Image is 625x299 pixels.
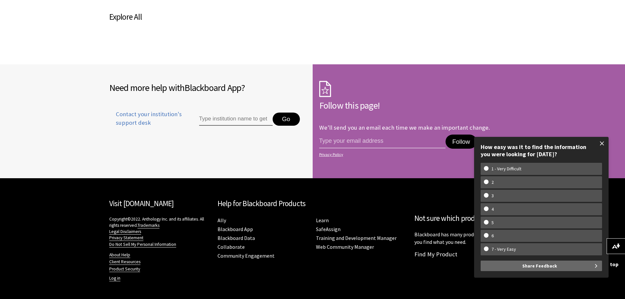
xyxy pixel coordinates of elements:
[446,135,476,149] button: Follow
[109,242,176,247] a: Do Not Sell My Personal Information
[319,152,514,157] a: Privacy Policy
[484,246,524,252] w-span: 7 - Very Easy
[484,166,529,172] w-span: 1 - Very Difficult
[184,82,241,94] span: Blackboard App
[109,235,143,241] a: Privacy Statement
[319,81,331,97] img: Subscription Icon
[522,261,557,271] span: Share Feedback
[109,229,141,235] a: Legal Disclaimers
[218,244,245,250] a: Collaborate
[218,217,226,224] a: Ally
[319,135,446,148] input: email address
[109,216,211,247] p: Copyright©2022. Anthology Inc. and its affiliates. All rights reserved.
[109,11,419,23] h3: Explore All
[109,252,130,258] a: About Help
[316,244,374,250] a: Web Community Manager
[199,113,273,126] input: Type institution name to get support
[109,199,174,208] a: Visit [DOMAIN_NAME]
[481,261,602,271] button: Share Feedback
[109,110,184,135] a: Contact your institution's support desk
[484,193,501,199] w-span: 3
[484,220,501,225] w-span: 5
[484,206,501,212] w-span: 4
[109,275,120,281] a: Log in
[414,213,516,224] h2: Not sure which product?
[316,235,397,242] a: Training and Development Manager
[316,226,341,233] a: SafeAssign
[484,233,501,239] w-span: 6
[218,198,408,209] h2: Help for Blackboard Products
[484,180,501,185] w-span: 2
[109,81,306,95] h2: Need more help with ?
[109,110,184,127] span: Contact your institution's support desk
[218,226,253,233] a: Blackboard App
[218,252,275,259] a: Community Engagement
[319,98,516,112] h2: Follow this page!
[316,217,329,224] a: Learn
[218,235,255,242] a: Blackboard Data
[414,250,457,258] a: Find My Product
[109,266,140,272] a: Product Security
[137,223,159,228] a: Trademarks
[414,231,516,246] p: Blackboard has many products. Let us help you find what you need.
[319,124,490,131] p: We'll send you an email each time we make an important change.
[273,113,300,126] button: Go
[481,143,602,158] div: How easy was it to find the information you were looking for [DATE]?
[109,259,140,265] a: Client Resources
